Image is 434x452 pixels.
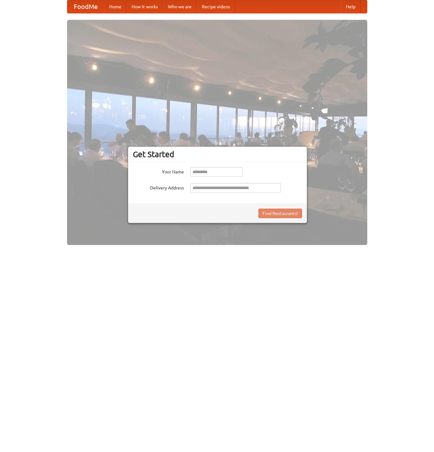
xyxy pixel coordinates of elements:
[67,0,104,13] a: FoodMe
[133,183,184,191] label: Delivery Address
[163,0,197,13] a: Who we are
[126,0,163,13] a: How it works
[133,167,184,175] label: Your Name
[197,0,235,13] a: Recipe videos
[104,0,126,13] a: Home
[133,149,302,159] h3: Get Started
[258,209,302,218] button: Find Restaurants!
[341,0,361,13] a: Help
